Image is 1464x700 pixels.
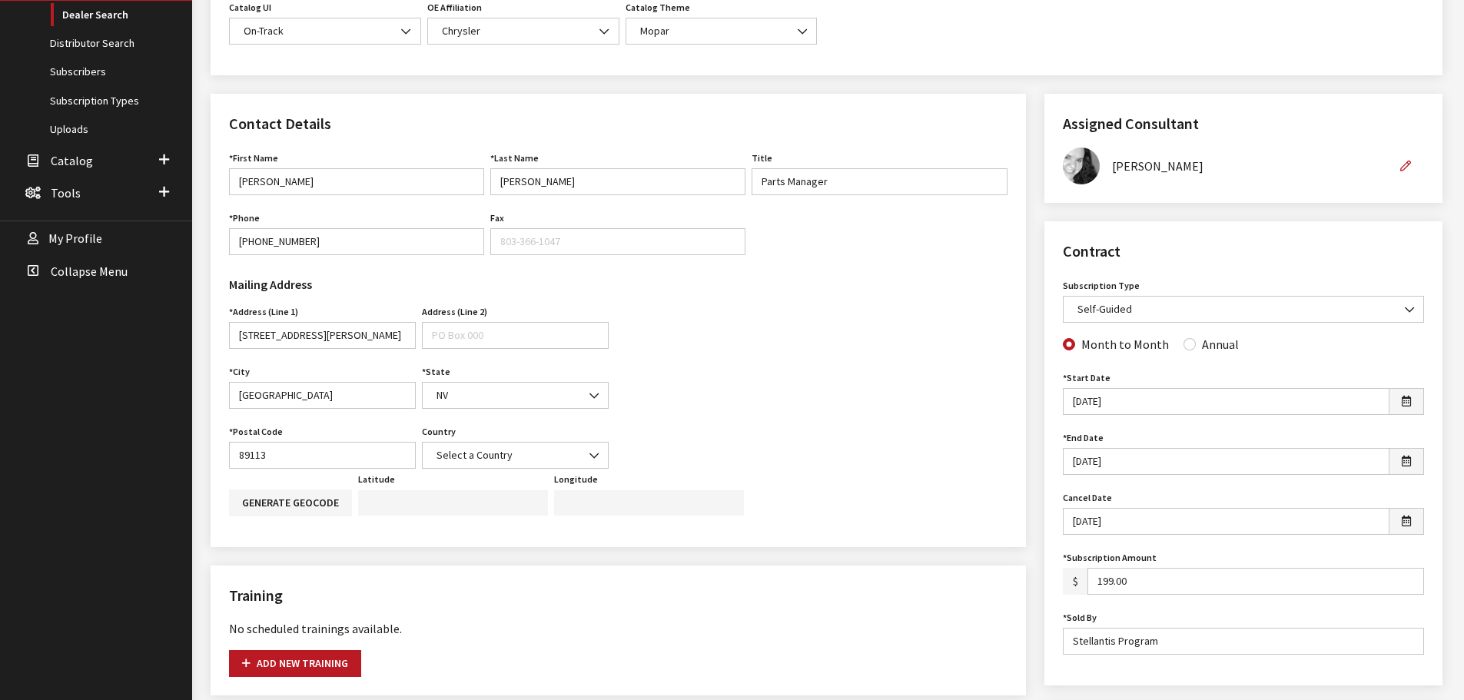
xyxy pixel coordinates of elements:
[422,382,609,409] span: NV
[229,425,283,439] label: Postal Code
[1112,157,1387,175] div: [PERSON_NAME]
[437,23,609,39] span: Chrysler
[1073,301,1414,317] span: Self-Guided
[490,228,745,255] input: 803-366-1047
[1389,388,1424,415] button: Open date picker
[239,23,411,39] span: On-Track
[229,228,484,255] input: 888-579-4458
[51,185,81,201] span: Tools
[51,264,128,279] span: Collapse Menu
[229,305,298,319] label: Address (Line 1)
[432,447,599,463] span: Select a Country
[229,382,416,409] input: Rock Hill
[1063,296,1424,323] span: Self-Guided
[432,387,599,403] span: NV
[229,650,361,677] button: Add new training
[229,584,1008,607] h2: Training
[626,1,690,15] label: Catalog Theme
[1202,335,1239,353] label: Annual
[229,275,609,294] h3: Mailing Address
[229,18,421,45] span: On-Track
[1387,153,1424,180] button: Edit Assigned Consultant
[752,151,772,165] label: Title
[1063,240,1424,263] h2: Contract
[636,23,808,39] span: Mopar
[1063,611,1097,625] label: Sold By
[1063,371,1110,385] label: Start Date
[242,656,348,670] span: Add new training
[427,18,619,45] span: Chrysler
[229,112,1008,135] h2: Contact Details
[358,473,395,486] label: Latitude
[1063,388,1389,415] input: M/d/yyyy
[229,322,416,349] input: 153 South Oakland Avenue
[1063,508,1389,535] input: M/d/yyyy
[554,473,598,486] label: Longitude
[1081,335,1169,353] label: Month to Month
[1087,568,1424,595] input: 99.00
[1063,448,1389,475] input: M/d/yyyy
[51,153,93,168] span: Catalog
[229,151,278,165] label: First Name
[626,18,818,45] span: Mopar
[490,168,745,195] input: Doe
[752,168,1007,195] input: Manager
[1063,628,1424,655] input: John Doe
[1063,568,1088,595] span: $
[229,211,260,225] label: Phone
[422,322,609,349] input: PO Box 000
[490,151,539,165] label: Last Name
[490,211,504,225] label: Fax
[229,1,271,15] label: Catalog UI
[422,305,487,319] label: Address (Line 2)
[229,365,250,379] label: City
[1063,148,1100,184] img: Khrys Dorton
[229,489,352,516] button: Generate geocode
[48,231,102,247] span: My Profile
[229,168,484,195] input: John
[427,1,482,15] label: OE Affiliation
[1063,112,1424,135] h2: Assigned Consultant
[1063,491,1112,505] label: Cancel Date
[1389,448,1424,475] button: Open date picker
[422,425,456,439] label: Country
[1063,279,1140,293] label: Subscription Type
[229,442,416,469] input: 29730
[422,365,450,379] label: State
[422,442,609,469] span: Select a Country
[1063,431,1104,445] label: End Date
[229,619,1008,638] div: No scheduled trainings available.
[1389,508,1424,535] button: Open date picker
[1063,551,1157,565] label: Subscription Amount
